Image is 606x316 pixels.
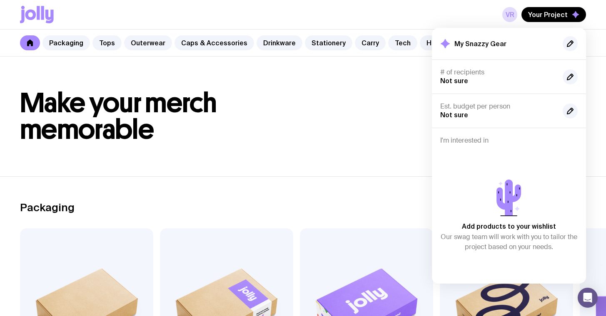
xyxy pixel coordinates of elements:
span: Make your merch memorable [20,86,217,146]
a: Outerwear [124,35,172,50]
a: Packaging [42,35,90,50]
a: Home & Leisure [420,35,484,50]
h2: Packaging [20,201,75,214]
h4: # of recipients [440,68,556,77]
h4: Est. budget per person [440,102,556,111]
p: Add products to your wishlist [462,221,556,231]
button: Your Project [521,7,586,22]
a: Stationery [305,35,352,50]
span: Not sure [440,77,468,84]
a: VR [502,7,517,22]
p: Our swag team will work with you to tailor the project based on your needs. [440,232,578,252]
a: Tech [388,35,417,50]
div: Open Intercom Messenger [578,288,598,308]
span: Your Project [528,10,568,19]
a: Drinkware [257,35,302,50]
h2: My Snazzy Gear [454,39,506,48]
a: Caps & Accessories [175,35,254,50]
a: Carry [355,35,386,50]
h4: I'm interested in [440,136,578,145]
a: Tops [92,35,122,50]
span: Not sure [440,111,468,118]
